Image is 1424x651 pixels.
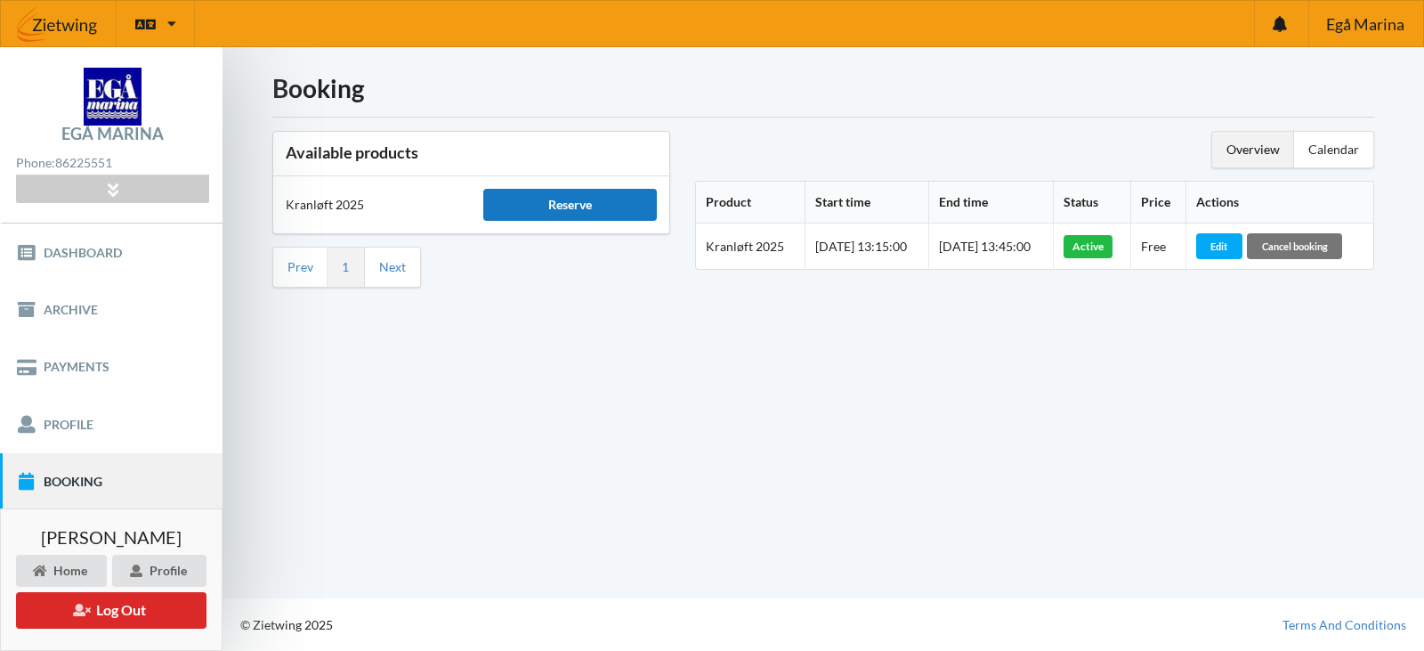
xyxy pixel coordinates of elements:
div: Kranløft 2025 [273,183,471,226]
th: Product [696,182,805,224]
div: Phone: [16,151,208,175]
div: Active [1064,235,1112,258]
a: Next [379,259,406,275]
div: Cancel booking [1247,233,1342,258]
th: End time [928,182,1053,224]
h1: Booking [272,72,1374,104]
span: Free [1141,239,1166,254]
span: [PERSON_NAME] [41,528,182,546]
div: Edit [1196,233,1242,258]
th: Start time [805,182,929,224]
button: Log Out [16,592,206,629]
div: Egå Marina [61,126,164,142]
th: Price [1130,182,1185,224]
span: [DATE] 13:15:00 [815,239,907,254]
strong: 86225551 [55,155,112,170]
img: logo [84,68,142,126]
h3: Available products [286,142,657,163]
th: Actions [1185,182,1373,224]
div: Reserve [483,189,656,221]
a: 1 [342,259,349,275]
span: [DATE] 13:45:00 [939,239,1031,254]
div: Profile [112,555,206,587]
a: Prev [287,259,313,275]
div: Calendar [1294,132,1373,167]
span: Egå Marina [1326,16,1404,32]
th: Status [1053,182,1129,224]
span: Kranløft 2025 [706,239,784,254]
div: Home [16,555,107,587]
a: Terms And Conditions [1282,616,1406,634]
div: Overview [1212,132,1294,167]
